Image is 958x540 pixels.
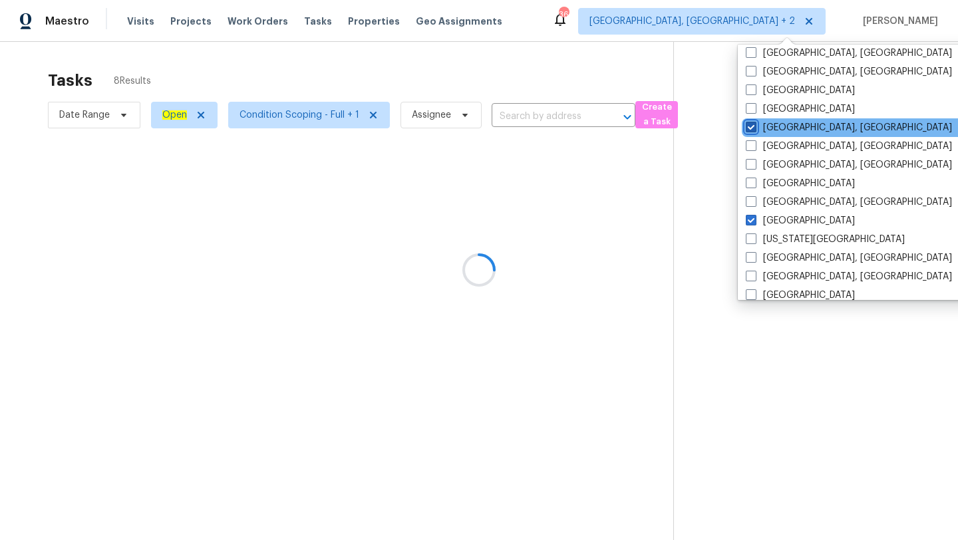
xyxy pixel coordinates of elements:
label: [GEOGRAPHIC_DATA], [GEOGRAPHIC_DATA] [746,270,952,283]
label: [GEOGRAPHIC_DATA], [GEOGRAPHIC_DATA] [746,65,952,78]
label: [GEOGRAPHIC_DATA], [GEOGRAPHIC_DATA] [746,121,952,134]
label: [GEOGRAPHIC_DATA], [GEOGRAPHIC_DATA] [746,47,952,60]
label: [GEOGRAPHIC_DATA], [GEOGRAPHIC_DATA] [746,251,952,265]
div: 36 [559,8,568,21]
label: [GEOGRAPHIC_DATA] [746,177,855,190]
label: [GEOGRAPHIC_DATA], [GEOGRAPHIC_DATA] [746,158,952,172]
label: [GEOGRAPHIC_DATA] [746,289,855,302]
label: [US_STATE][GEOGRAPHIC_DATA] [746,233,905,246]
label: [GEOGRAPHIC_DATA] [746,102,855,116]
label: [GEOGRAPHIC_DATA] [746,214,855,227]
label: [GEOGRAPHIC_DATA] [746,84,855,97]
label: [GEOGRAPHIC_DATA], [GEOGRAPHIC_DATA] [746,196,952,209]
label: [GEOGRAPHIC_DATA], [GEOGRAPHIC_DATA] [746,140,952,153]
